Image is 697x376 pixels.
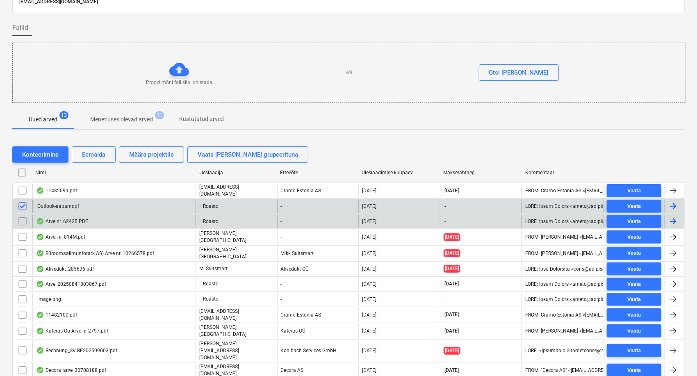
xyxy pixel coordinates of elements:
div: Vaata [627,232,641,242]
p: Proovi mõni fail siia lohistada [146,79,212,86]
div: Proovi mõni fail siia lohistadavõiOtsi [PERSON_NAME] [12,43,686,103]
p: Kustutatud arved [179,115,224,123]
div: Eemalda [82,149,105,160]
p: [EMAIL_ADDRESS][DOMAIN_NAME] [199,184,274,198]
p: [EMAIL_ADDRESS][DOMAIN_NAME] [199,308,274,322]
div: Maksetähtaeg [444,170,519,175]
button: Vaata [607,215,661,228]
div: [DATE] [362,296,376,302]
div: Andmed failist loetud [36,328,44,334]
div: Üleslaadimise kuupäev [362,170,437,175]
div: [DATE] [362,348,376,353]
div: Ettevõte [280,170,355,175]
div: - [277,230,359,244]
div: Vaata [627,217,641,226]
div: Cramo Estonia AS [277,308,359,322]
div: [DATE] [362,367,376,373]
span: [DATE] [444,280,460,287]
div: Decora_arve_30708188.pdf [36,367,106,374]
div: - [277,215,359,228]
div: Vaata [627,346,641,355]
span: [DATE] [444,249,460,257]
button: Konteerimine [12,146,68,163]
div: Vaata [627,326,641,336]
span: [DATE] [444,347,460,355]
span: [DATE] [444,328,460,335]
div: Üleslaadija [198,170,273,175]
div: - [277,200,359,213]
div: Vaata [627,366,641,375]
div: Kateras Oü Arve nr 2797.pdf [36,328,108,334]
div: - [277,293,359,306]
p: I. Roasto [199,218,219,225]
p: [PERSON_NAME][GEOGRAPHIC_DATA] [199,230,274,244]
div: Vaata [PERSON_NAME] grupeerituna [198,149,298,160]
div: Vaata [627,310,641,320]
button: Vaata [607,308,661,321]
button: Vaata [607,324,661,337]
div: Andmed failist loetud [36,281,44,287]
div: [DATE] [362,203,376,209]
span: [DATE] [444,233,460,241]
div: 11482100.pdf [36,312,77,318]
p: I. Roasto [199,280,219,287]
p: Menetluses olevad arved [90,115,153,124]
div: Büroomaailm(Infotark AS) Arve nr. 10266578.pdf [36,250,154,257]
div: Rechnung_SV-RE202509003.pdf [36,347,117,354]
button: Vaata [607,230,661,244]
span: - [444,203,447,210]
button: Vaata [607,184,661,197]
button: Vaata [607,278,661,291]
div: Nimi [35,170,192,175]
button: Vaata [607,344,661,357]
p: M. Suitsmart [199,265,228,272]
button: Otsi [PERSON_NAME] [479,64,559,81]
div: Andmed failist loetud [36,367,44,374]
div: Akvedukt_285636.pdf [36,266,94,272]
button: Vaata [607,262,661,276]
div: Arve_nr_814M.pdf [36,234,85,240]
div: Arve nr. 62425.PDF [36,218,88,225]
p: [PERSON_NAME][GEOGRAPHIC_DATA] [199,324,274,338]
p: [PERSON_NAME][EMAIL_ADDRESS][DOMAIN_NAME] [199,340,274,361]
button: Vaata [607,247,661,260]
div: [DATE] [362,281,376,287]
div: Andmed failist loetud [36,266,44,272]
button: Määra projektile [119,146,184,163]
div: [DATE] [362,219,376,224]
p: või [346,69,352,76]
div: [DATE] [362,234,376,240]
div: Arve_20250841803067.pdf [36,281,106,287]
div: Vaata [627,280,641,289]
p: I. Roasto [199,203,219,210]
div: Andmed failist loetud [36,312,44,318]
div: Andmed failist loetud [36,347,44,354]
span: 13 [59,111,68,119]
div: Vaata [627,295,641,304]
button: Vaata [607,200,661,213]
div: Mikk Suitsmart [277,246,359,260]
span: - [444,296,447,303]
span: Failid [12,23,28,33]
span: [DATE] [444,367,460,374]
div: Outlook-aapamqqf [36,203,79,209]
div: Akvedukt OÜ [277,262,359,276]
span: - [444,218,447,225]
div: Kateras OÜ [277,324,359,338]
div: - [277,278,359,291]
div: Cramo Estonia AS [277,184,359,198]
div: [DATE] [362,188,376,194]
div: Andmed failist loetud [36,187,44,194]
button: Eemalda [72,146,116,163]
p: I. Roasto [199,296,219,303]
div: image.png [36,296,61,302]
p: Uued arved [29,115,57,124]
div: Andmed failist loetud [36,250,44,257]
div: Määra projektile [129,149,174,160]
div: [DATE] [362,266,376,272]
button: Vaata [607,293,661,306]
div: Andmed failist loetud [36,218,44,225]
span: [DATE] [444,311,460,318]
span: [DATE] [444,187,460,194]
div: Kohlbach Services GmbH [277,340,359,361]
